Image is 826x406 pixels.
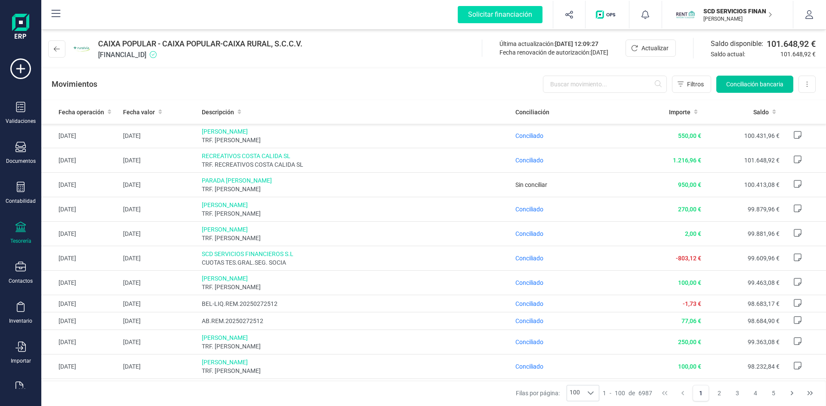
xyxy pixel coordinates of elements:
div: Fecha renovación de autorización: [499,48,608,57]
span: TRF. RECREATIVOS COSTA CALIDA SL [202,160,509,169]
span: Importe [669,108,690,116]
span: TRF. [PERSON_NAME] [202,234,509,242]
td: [DATE] [41,148,120,173]
button: Page 1 [693,385,709,401]
span: 250,00 € [678,339,701,345]
td: [DATE] [41,295,120,312]
span: de [629,389,635,397]
td: [DATE] [41,379,120,403]
span: Saldo [753,108,769,116]
span: Fecha operación [59,108,104,116]
span: 100,00 € [678,279,701,286]
span: 1 [603,389,606,397]
span: Descripción [202,108,234,116]
span: TRF. [PERSON_NAME] [202,342,509,351]
span: Saldo actual: [711,50,777,58]
span: Conciliación bancaria [726,80,783,89]
span: BEL-LIQ.REM.20250272512 [202,299,509,308]
span: -1,73 € [683,300,701,307]
td: [DATE] [41,173,120,197]
span: 6987 [638,389,652,397]
button: SCSCD SERVICIOS FINANCIEROS SL[PERSON_NAME] [672,1,783,28]
button: Page 2 [711,385,727,401]
span: TRF. [PERSON_NAME] [202,209,509,218]
span: Conciliado [515,206,543,213]
img: Logo Finanedi [12,14,29,41]
img: SC [676,5,695,24]
span: TRF. [PERSON_NAME] [202,185,509,193]
div: Tesorería [10,238,31,244]
td: [DATE] [120,173,198,197]
td: [DATE] [41,246,120,271]
td: [DATE] [120,246,198,271]
button: Solicitar financiación [447,1,553,28]
span: Conciliado [515,157,543,164]
td: 98.683,17 € [705,295,783,312]
span: [DATE] [591,49,608,56]
span: Conciliado [515,132,543,139]
td: [DATE] [120,222,198,246]
span: Fecha valor [123,108,155,116]
button: Page 5 [765,385,782,401]
td: [DATE] [120,330,198,354]
img: Logo de OPS [596,10,619,19]
span: Conciliado [515,300,543,307]
span: [PERSON_NAME] [202,274,509,283]
span: 100,00 € [678,363,701,370]
td: [DATE] [120,379,198,403]
p: Movimientos [52,78,97,90]
span: -803,12 € [676,255,701,262]
span: CAIXA POPULAR - CAIXA POPULAR-CAIXA RURAL, S.C.C.V. [98,38,302,50]
span: [PERSON_NAME] [202,358,509,366]
div: - [603,389,652,397]
div: Solicitar financiación [458,6,542,23]
button: Previous Page [675,385,691,401]
td: [DATE] [41,354,120,379]
span: Filtros [687,80,704,89]
td: 100.431,96 € [705,124,783,148]
td: 100.413,08 € [705,173,783,197]
td: 99.463,08 € [705,271,783,295]
div: Contabilidad [6,198,36,205]
button: Page 4 [747,385,764,401]
div: Documentos [6,158,36,165]
span: SCD SERVICIOS FINANCIEROS S.L [202,250,509,258]
p: SCD SERVICIOS FINANCIEROS SL [703,7,772,15]
span: 101.648,92 € [780,50,816,58]
td: [DATE] [120,312,198,330]
span: AB.REM.20250272512 [202,317,509,325]
span: 1.216,96 € [673,157,701,164]
p: [PERSON_NAME] [703,15,772,22]
button: Next Page [784,385,800,401]
span: Conciliado [515,230,543,237]
span: TRF. [PERSON_NAME] [202,283,509,291]
td: 98.684,90 € [705,312,783,330]
span: 2,00 € [685,230,701,237]
td: 99.609,96 € [705,246,783,271]
span: Conciliado [515,317,543,324]
td: [DATE] [41,197,120,222]
span: TRF. [PERSON_NAME] [202,366,509,375]
td: 101.648,92 € [705,148,783,173]
span: [PERSON_NAME] [202,201,509,209]
div: Validaciones [6,118,36,125]
span: [DATE] 12:09:27 [555,40,598,47]
span: Conciliado [515,279,543,286]
div: Inventario [9,317,32,324]
button: First Page [656,385,673,401]
td: 99.879,96 € [705,197,783,222]
span: Conciliado [515,363,543,370]
div: Última actualización: [499,40,608,48]
span: 550,00 € [678,132,701,139]
span: 77,06 € [681,317,701,324]
span: Actualizar [641,44,669,52]
span: 950,00 € [678,181,701,188]
span: [PERSON_NAME] [202,127,509,136]
span: 101.648,92 € [767,38,816,50]
span: 100 [615,389,625,397]
td: [DATE] [120,295,198,312]
span: [FINANCIAL_ID] [98,50,302,60]
td: [DATE] [41,312,120,330]
td: [DATE] [41,330,120,354]
td: 99.363,08 € [705,330,783,354]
